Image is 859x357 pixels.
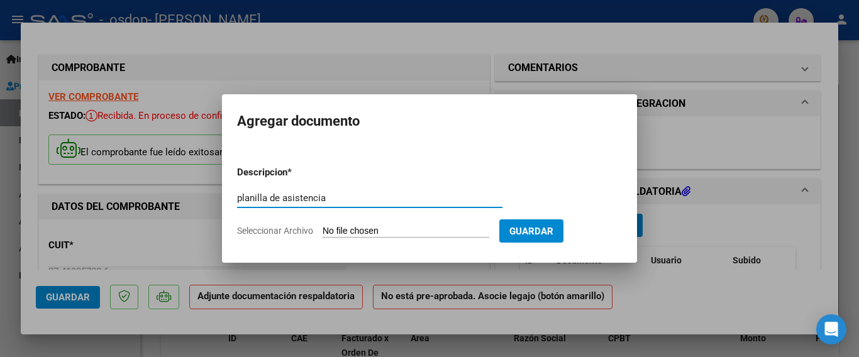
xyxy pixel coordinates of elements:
[509,226,553,237] span: Guardar
[499,219,563,243] button: Guardar
[237,109,622,133] h2: Agregar documento
[816,314,846,344] div: Open Intercom Messenger
[237,226,313,236] span: Seleccionar Archivo
[237,165,353,180] p: Descripcion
